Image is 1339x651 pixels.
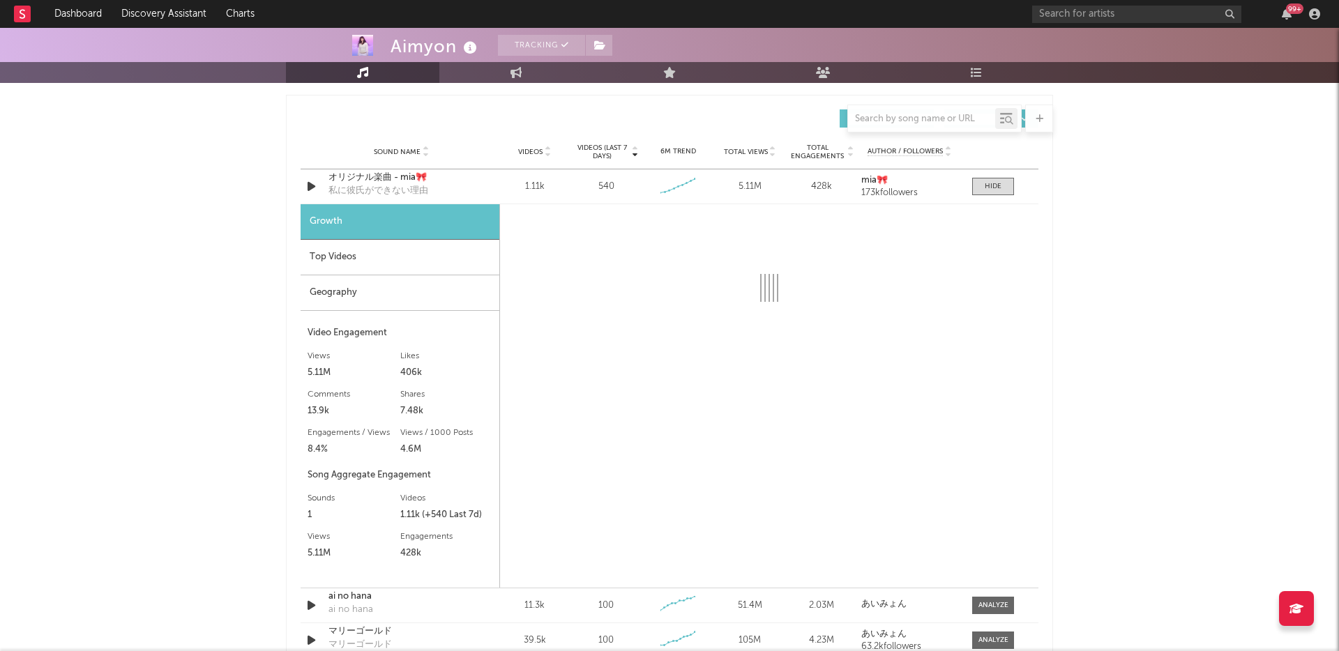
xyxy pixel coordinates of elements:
div: 406k [400,365,493,381]
div: Song Aggregate Engagement [308,467,492,484]
div: 13.9k [308,403,400,420]
div: Top Videos [301,240,499,275]
div: 4.23M [789,634,854,648]
div: 51.4M [718,599,782,613]
span: Total Views [724,148,768,156]
div: 105M [718,634,782,648]
div: 4.6M [400,441,493,458]
div: Views [308,528,400,545]
div: 1 [308,507,400,523]
a: mia🎀 [861,176,958,185]
div: Engagements [400,528,493,545]
div: Comments [308,386,400,403]
div: 7.48k [400,403,493,420]
div: Views [308,348,400,365]
div: 5.11M [718,180,782,194]
div: 2.03M [789,599,854,613]
div: 5.11M [308,545,400,562]
div: Growth [301,204,499,240]
a: あいみょん [861,629,958,639]
div: 6M Trend [646,146,711,157]
span: Author / Followers [868,147,943,156]
div: ai no hana [328,603,373,617]
div: 8.4% [308,441,400,458]
strong: あいみょん [861,629,907,638]
input: Search for artists [1032,6,1241,23]
input: Search by song name or URL [848,114,995,125]
strong: mia🎀 [861,176,888,185]
div: Shares [400,386,493,403]
div: 1.11k [502,180,567,194]
strong: あいみょん [861,599,907,608]
div: 私に彼氏ができない理由 [328,184,428,198]
div: 100 [598,634,614,648]
button: 99+ [1282,8,1292,20]
div: Views / 1000 Posts [400,424,493,441]
span: Videos (last 7 days) [574,144,630,160]
span: Videos [518,148,543,156]
div: 540 [598,180,614,194]
div: 428k [789,180,854,194]
a: ai no hana [328,590,474,604]
a: オリジナル楽曲 - mia🎀 [328,171,474,185]
div: Geography [301,275,499,311]
div: Engagements / Views [308,424,400,441]
button: Tracking [498,35,585,56]
span: Total Engagements [789,144,846,160]
div: 39.5k [502,634,567,648]
div: Video Engagement [308,325,492,342]
div: 173k followers [861,188,958,198]
div: Likes [400,348,493,365]
a: マリーゴールド [328,625,474,638]
div: 11.3k [502,599,567,613]
div: 428k [400,545,493,562]
div: 100 [598,599,614,613]
div: Aimyon [391,35,481,58]
a: あいみょん [861,599,958,609]
div: Videos [400,490,493,507]
div: 1.11k (+540 Last 7d) [400,507,493,523]
span: Sound Name [374,148,421,156]
div: Sounds [308,490,400,507]
div: 99 + [1286,3,1303,14]
div: 5.11M [308,365,400,381]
